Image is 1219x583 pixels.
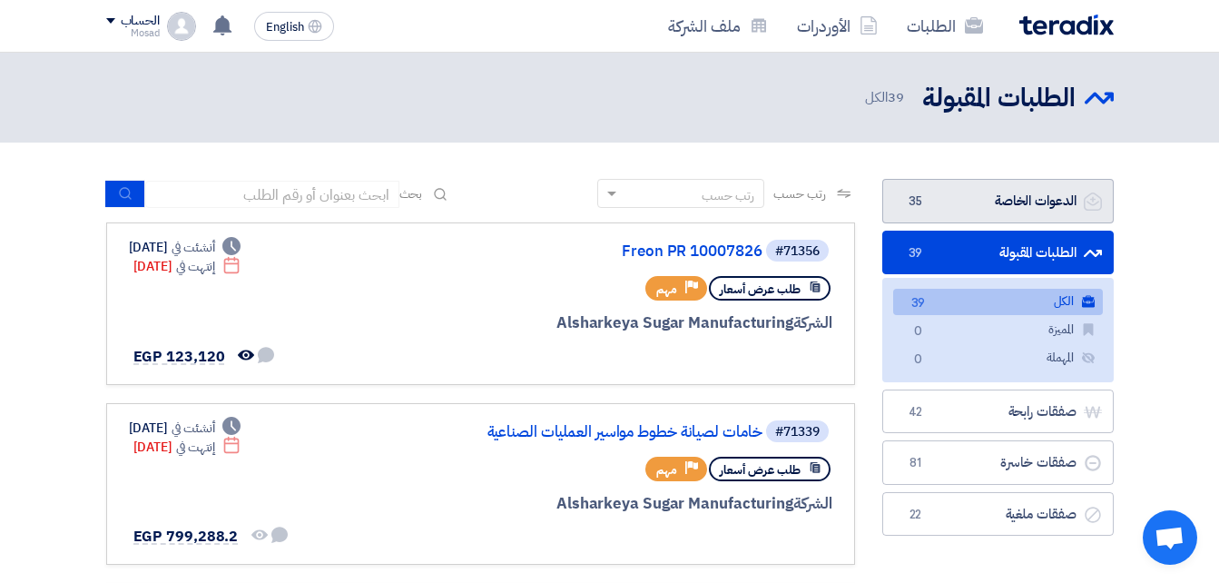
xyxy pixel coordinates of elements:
[893,317,1103,343] a: المميزة
[1143,510,1197,565] div: Open chat
[882,492,1114,537] a: صفقات ملغية22
[266,21,304,34] span: English
[908,294,929,313] span: 39
[793,311,832,334] span: الشركة
[702,186,754,205] div: رتب حسب
[882,390,1114,434] a: صفقات رابحة42
[905,506,927,524] span: 22
[254,12,334,41] button: English
[176,257,215,276] span: إنتهت في
[172,419,215,438] span: أنشئت في
[399,243,762,260] a: Freon PR 10007826
[893,289,1103,315] a: الكل
[145,181,399,208] input: ابحث بعنوان أو رقم الطلب
[1019,15,1114,35] img: Teradix logo
[133,346,225,368] span: EGP 123,120
[106,28,160,38] div: Mosad
[782,5,892,47] a: الأوردرات
[656,281,677,298] span: مهم
[882,231,1114,275] a: الطلبات المقبولة39
[656,461,677,479] span: مهم
[133,526,239,548] span: EGP 799,288.2
[905,454,927,472] span: 81
[893,345,1103,371] a: المهملة
[176,438,215,457] span: إنتهت في
[654,5,782,47] a: ملف الشركة
[720,281,801,298] span: طلب عرض أسعار
[167,12,196,41] img: profile_test.png
[133,438,241,457] div: [DATE]
[399,424,762,440] a: خامات لصيانة خطوط مواسير العمليات الصناعية
[773,184,825,203] span: رتب حسب
[129,238,241,257] div: [DATE]
[172,238,215,257] span: أنشئت في
[908,322,929,341] span: 0
[129,419,241,438] div: [DATE]
[396,311,832,335] div: Alsharkeya Sugar Manufacturing
[865,87,907,108] span: الكل
[121,14,160,29] div: الحساب
[922,81,1076,116] h2: الطلبات المقبولة
[775,245,820,258] div: #71356
[775,426,820,439] div: #71339
[793,492,832,515] span: الشركة
[133,257,241,276] div: [DATE]
[882,179,1114,223] a: الدعوات الخاصة35
[396,492,832,516] div: Alsharkeya Sugar Manufacturing
[720,461,801,479] span: طلب عرض أسعار
[892,5,998,47] a: الطلبات
[905,193,927,211] span: 35
[908,351,929,370] span: 0
[888,87,904,107] span: 39
[905,403,927,421] span: 42
[905,244,927,262] span: 39
[399,184,423,203] span: بحث
[882,440,1114,485] a: صفقات خاسرة81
